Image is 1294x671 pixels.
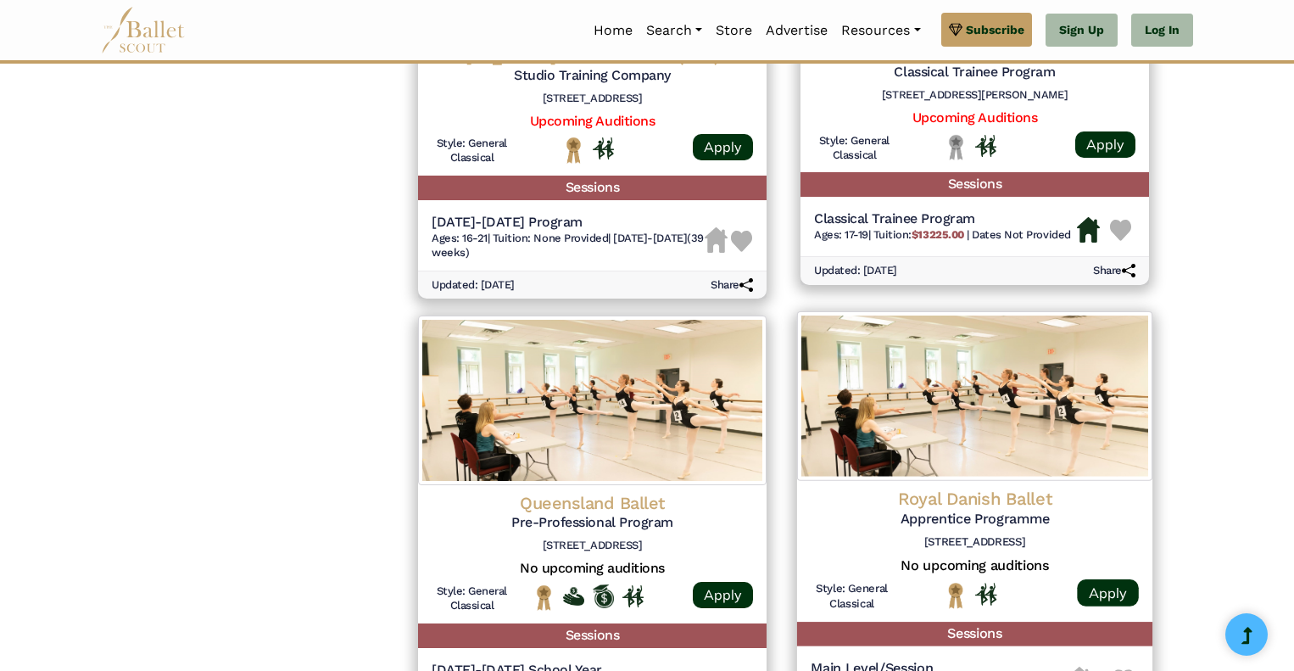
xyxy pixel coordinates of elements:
[814,264,897,278] h6: Updated: [DATE]
[432,232,705,260] h6: | |
[705,227,728,253] img: Housing Unavailable
[945,582,967,609] img: National
[975,135,996,157] img: In Person
[432,539,753,553] h6: [STREET_ADDRESS]
[814,64,1135,81] h5: Classical Trainee Program
[811,489,1139,512] h4: Royal Danish Ballet
[1075,131,1135,158] a: Apply
[945,134,967,160] img: Local
[432,214,705,232] h5: [DATE]-[DATE] Program
[811,582,893,611] h6: Style: General Classical
[759,13,834,48] a: Advertise
[797,311,1152,481] img: Logo
[432,278,515,293] h6: Updated: [DATE]
[709,13,759,48] a: Store
[593,137,614,159] img: In Person
[949,20,962,39] img: gem.svg
[432,232,488,244] span: Ages: 16-21
[432,514,753,532] h5: Pre-Professional Program
[1093,264,1135,278] h6: Share
[800,172,1149,197] h5: Sessions
[1046,14,1118,48] a: Sign Up
[593,584,614,608] img: Offers Scholarship
[975,583,997,606] img: In Person
[797,622,1152,646] h5: Sessions
[966,20,1024,39] span: Subscribe
[693,582,753,608] a: Apply
[1077,217,1100,243] img: Housing Available
[814,228,868,241] span: Ages: 17-19
[530,113,655,129] a: Upcoming Auditions
[912,109,1037,126] a: Upcoming Auditions
[972,228,1070,241] span: Dates Not Provided
[814,228,1071,243] h6: | |
[432,137,512,165] h6: Style: General Classical
[432,560,753,578] h5: No upcoming auditions
[811,511,1139,528] h5: Apprentice Programme
[912,228,964,241] b: $13225.00
[639,13,709,48] a: Search
[834,13,927,48] a: Resources
[418,316,767,485] img: Logo
[941,13,1032,47] a: Subscribe
[533,584,555,611] img: National
[1131,14,1193,48] a: Log In
[493,232,608,244] span: Tuition: None Provided
[693,134,753,160] a: Apply
[814,134,895,163] h6: Style: General Classical
[622,585,644,607] img: In Person
[587,13,639,48] a: Home
[418,176,767,200] h5: Sessions
[811,557,1139,575] h5: No upcoming auditions
[432,92,753,106] h6: [STREET_ADDRESS]
[1110,220,1131,241] img: Heart
[711,278,753,293] h6: Share
[432,232,704,259] span: [DATE]-[DATE] (39 weeks)
[814,210,1071,228] h5: Classical Trainee Program
[814,88,1135,103] h6: [STREET_ADDRESS][PERSON_NAME]
[432,584,512,613] h6: Style: General Classical
[432,492,753,514] h4: Queensland Ballet
[811,536,1139,551] h6: [STREET_ADDRESS]
[563,137,584,163] img: National
[1077,579,1138,607] a: Apply
[432,67,753,85] h5: Studio Training Company
[731,231,752,252] img: Heart
[418,623,767,648] h5: Sessions
[563,587,584,606] img: Offers Financial Aid
[873,228,967,241] span: Tuition:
